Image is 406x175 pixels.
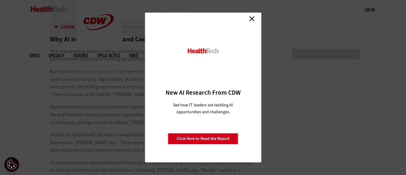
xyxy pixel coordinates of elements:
h3: New AI Research From CDW [155,88,251,97]
img: HealthTech_0.png [187,48,219,54]
a: Click Here to Read the Report [168,133,238,144]
div: Cookie Settings [4,157,19,172]
a: Close [247,14,256,23]
button: Open Preferences [4,157,19,172]
p: See how IT leaders are tackling AI opportunities and challenges. [166,102,240,115]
